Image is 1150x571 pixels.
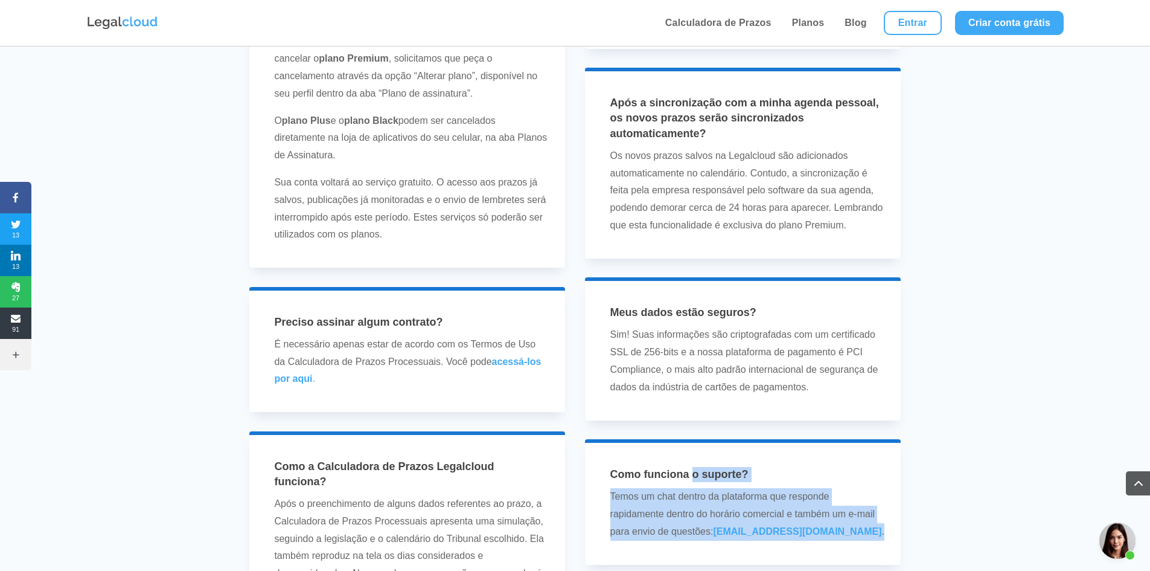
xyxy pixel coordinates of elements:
[344,115,398,126] strong: plano Black
[282,115,331,126] strong: plano Plus
[713,526,881,537] a: [EMAIL_ADDRESS][DOMAIN_NAME]
[274,336,549,388] p: É necessário apenas estar de acordo com os Termos de Uso da Calculadora de Prazos Processuais. Vo...
[274,316,442,328] span: Preciso assinar algum contrato?
[86,15,159,31] img: Logo da Legalcloud
[610,306,756,318] span: Meus dados estão seguros?
[274,174,549,244] p: Sua conta voltará ao serviço gratuito. O acesso aos prazos já salvos, publicações já monitoradas ...
[274,460,494,488] span: Como a Calculadora de Prazos Legalcloud funciona?
[274,112,549,174] p: O e o podem ser cancelados diretamente na loja de aplicativos do seu celular, na aba Planos de As...
[955,11,1064,35] a: Criar conta grátis
[610,468,749,480] span: Como funciona o suporte?
[610,326,885,396] p: Sim! Suas informações são criptografadas com um certificado SSL de 256-bits e a nossa plataforma ...
[610,147,885,234] p: Os novos prazos salvos na Legalcloud são adicionados automaticamente no calendário. Contudo, a si...
[610,97,879,139] span: Após a sincronização com a minha agenda pessoal, os novos prazos serão sincronizados automaticame...
[274,33,549,112] p: Sim, você pode cancelar os planos a qualquer hora. Para cancelar o , solicitamos que peça o cance...
[1099,523,1136,559] a: Bate-papo aberto
[610,488,885,540] p: Temos um chat dentro da plataforma que responde rapidamente dentro do horário comercial e também ...
[319,53,389,63] strong: plano Premium
[884,11,942,35] a: Entrar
